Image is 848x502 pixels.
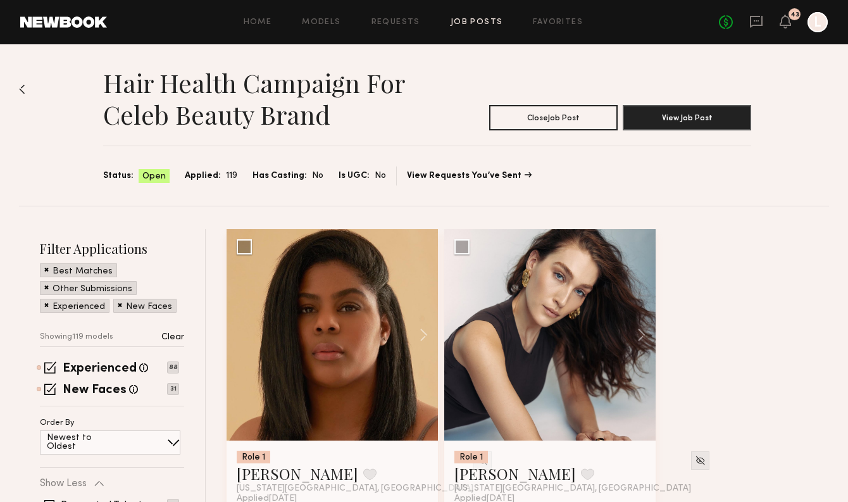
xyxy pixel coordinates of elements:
p: 88 [167,361,179,373]
p: New Faces [126,303,172,311]
img: Unhide Model [695,455,706,466]
span: Applied: [185,169,221,183]
a: Requests [371,18,420,27]
div: Role 1 [454,451,488,463]
a: View Requests You’ve Sent [407,172,532,180]
a: Favorites [533,18,583,27]
h1: Hair Health Campaign for Celeb Beauty Brand [103,67,427,130]
p: Order By [40,419,75,427]
span: Status: [103,169,134,183]
span: 119 [226,169,237,183]
a: [PERSON_NAME] [454,463,576,484]
a: Models [302,18,340,27]
span: No [312,169,323,183]
button: View Job Post [623,105,751,130]
p: Show Less [40,479,87,489]
p: Clear [161,333,184,342]
div: 43 [790,11,799,18]
p: Newest to Oldest [47,434,122,451]
a: L [807,12,828,32]
div: Role 1 [237,451,270,463]
h2: Filter Applications [40,240,184,257]
label: New Faces [63,384,127,397]
p: Showing 119 models [40,333,113,341]
span: Is UGC: [339,169,370,183]
span: No [375,169,386,183]
p: 31 [167,383,179,395]
label: Experienced [63,363,137,375]
span: Has Casting: [253,169,307,183]
p: Other Submissions [53,285,132,294]
a: Home [244,18,272,27]
img: Back to previous page [19,84,25,94]
a: Job Posts [451,18,503,27]
span: Open [142,170,166,183]
p: Experienced [53,303,105,311]
a: [PERSON_NAME] [237,463,358,484]
span: [US_STATE][GEOGRAPHIC_DATA], [GEOGRAPHIC_DATA] [237,484,473,494]
button: CloseJob Post [489,105,618,130]
span: [US_STATE][GEOGRAPHIC_DATA], [GEOGRAPHIC_DATA] [454,484,691,494]
p: Best Matches [53,267,113,276]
